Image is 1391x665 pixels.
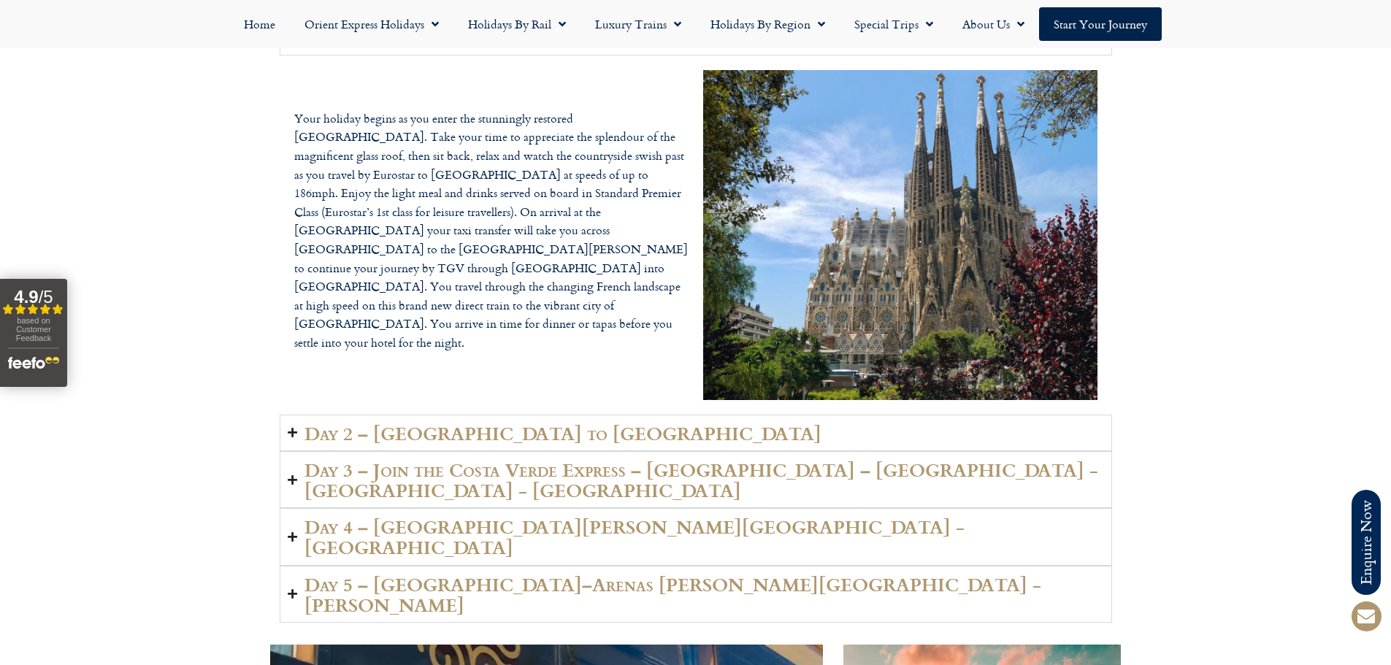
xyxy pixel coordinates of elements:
[294,109,689,353] p: Your holiday begins as you enter the stunningly restored [GEOGRAPHIC_DATA]. Take your time to app...
[304,423,821,443] h2: Day 2 – [GEOGRAPHIC_DATA] to [GEOGRAPHIC_DATA]
[7,7,1384,41] nav: Menu
[280,415,1112,451] summary: Day 2 – [GEOGRAPHIC_DATA] to [GEOGRAPHIC_DATA]
[1039,7,1162,41] a: Start your Journey
[280,508,1112,565] summary: Day 4 – [GEOGRAPHIC_DATA][PERSON_NAME][GEOGRAPHIC_DATA] - [GEOGRAPHIC_DATA]
[229,7,290,41] a: Home
[948,7,1039,41] a: About Us
[304,574,1104,615] h2: Day 5 – [GEOGRAPHIC_DATA]–Arenas [PERSON_NAME][GEOGRAPHIC_DATA] - [PERSON_NAME]
[840,7,948,41] a: Special Trips
[453,7,580,41] a: Holidays by Rail
[304,516,1104,557] h2: Day 4 – [GEOGRAPHIC_DATA][PERSON_NAME][GEOGRAPHIC_DATA] - [GEOGRAPHIC_DATA]
[290,7,453,41] a: Orient Express Holidays
[280,451,1112,508] summary: Day 3 – Join the Costa Verde Express – [GEOGRAPHIC_DATA] – [GEOGRAPHIC_DATA] - [GEOGRAPHIC_DATA] ...
[580,7,696,41] a: Luxury Trains
[280,566,1112,623] summary: Day 5 – [GEOGRAPHIC_DATA]–Arenas [PERSON_NAME][GEOGRAPHIC_DATA] - [PERSON_NAME]
[304,459,1104,500] h2: Day 3 – Join the Costa Verde Express – [GEOGRAPHIC_DATA] – [GEOGRAPHIC_DATA] - [GEOGRAPHIC_DATA] ...
[280,19,1112,623] div: Accordion. Open links with Enter or Space, close with Escape, and navigate with Arrow Keys
[696,7,840,41] a: Holidays by Region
